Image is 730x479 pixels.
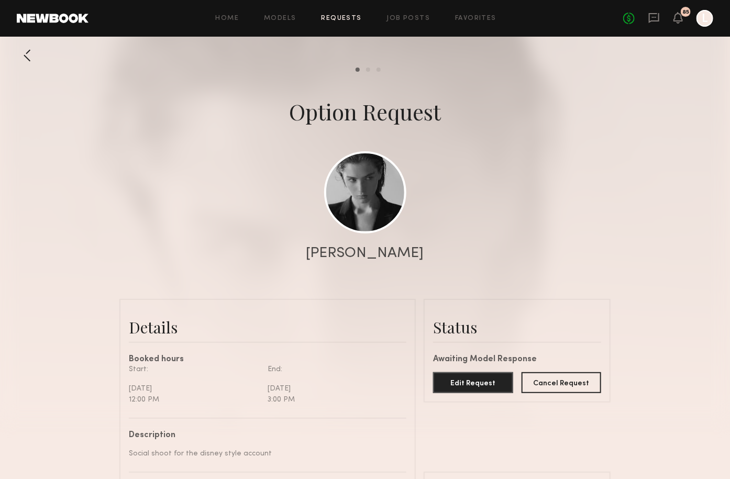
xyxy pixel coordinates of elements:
[264,15,296,22] a: Models
[129,383,260,394] div: [DATE]
[433,372,513,393] button: Edit Request
[129,448,399,459] div: Social shoot for the disney style account
[433,317,601,338] div: Status
[433,355,601,364] div: Awaiting Model Response
[306,246,424,261] div: [PERSON_NAME]
[129,364,260,375] div: Start:
[216,15,239,22] a: Home
[268,383,399,394] div: [DATE]
[387,15,430,22] a: Job Posts
[268,394,399,405] div: 3:00 PM
[682,9,689,15] div: 85
[696,10,713,27] a: L
[129,394,260,405] div: 12:00 PM
[129,355,406,364] div: Booked hours
[129,317,406,338] div: Details
[268,364,399,375] div: End:
[289,97,441,126] div: Option Request
[455,15,496,22] a: Favorites
[322,15,362,22] a: Requests
[129,431,399,440] div: Description
[522,372,602,393] button: Cancel Request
